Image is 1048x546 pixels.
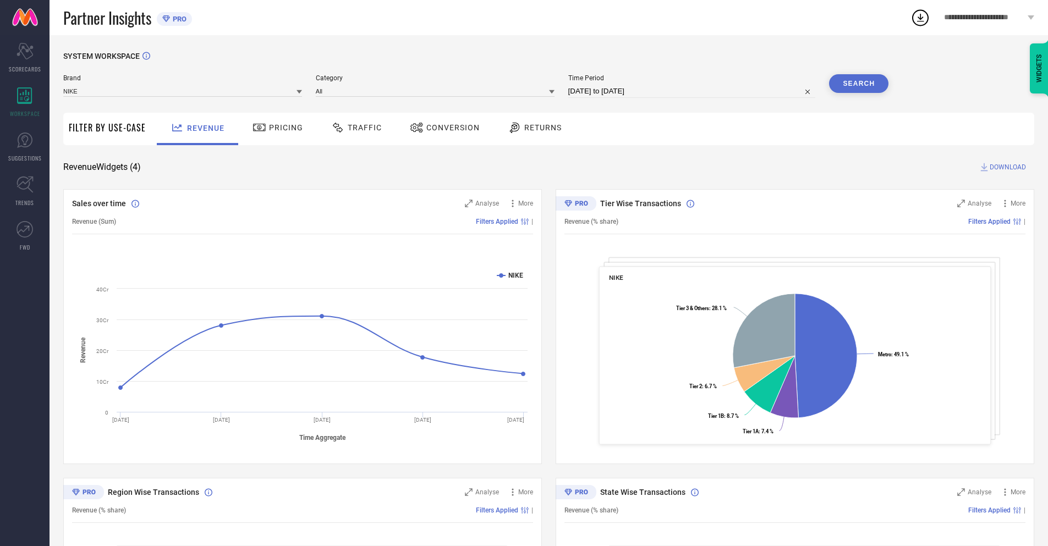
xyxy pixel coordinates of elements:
span: Filters Applied [476,218,518,225]
span: | [1024,218,1025,225]
tspan: Tier 3 & Others [676,305,709,311]
span: Sales over time [72,199,126,208]
text: 0 [105,410,108,416]
text: : 8.7 % [708,413,739,419]
span: DOWNLOAD [990,162,1026,173]
span: Category [316,74,555,82]
span: Traffic [348,123,382,132]
text: : 28.1 % [676,305,727,311]
span: Revenue (% share) [72,506,126,514]
span: | [531,218,533,225]
div: Premium [556,196,596,213]
span: Revenue Widgets ( 4 ) [63,162,141,173]
svg: Zoom [465,488,473,496]
text: NIKE [508,272,523,279]
span: TRENDS [15,198,34,207]
text: 10Cr [96,379,109,385]
span: Partner Insights [63,7,151,29]
text: [DATE] [414,417,431,423]
tspan: Revenue [79,337,87,363]
span: Revenue [187,124,224,133]
text: : 7.4 % [743,428,773,434]
span: Analyse [475,488,499,496]
text: 40Cr [96,286,109,293]
span: More [1011,200,1025,207]
span: Filter By Use-Case [69,121,146,134]
text: [DATE] [112,417,129,423]
input: Select time period [568,85,816,98]
div: Premium [63,485,104,501]
tspan: Metro [878,351,891,357]
span: Revenue (% share) [564,218,618,225]
span: Analyse [475,200,499,207]
span: SUGGESTIONS [8,154,42,162]
span: Region Wise Transactions [108,488,199,497]
span: Filters Applied [476,506,518,514]
span: More [518,488,533,496]
span: Returns [524,123,562,132]
span: Filters Applied [968,218,1011,225]
text: [DATE] [314,417,331,423]
span: | [1024,506,1025,514]
span: Revenue (Sum) [72,218,116,225]
span: Filters Applied [968,506,1011,514]
tspan: Tier 2 [689,383,702,389]
text: 20Cr [96,348,109,354]
span: Analyse [968,488,991,496]
svg: Zoom [957,200,965,207]
tspan: Time Aggregate [299,434,346,442]
span: Pricing [269,123,303,132]
text: [DATE] [213,417,230,423]
div: Open download list [910,8,930,27]
button: Search [829,74,888,93]
span: WORKSPACE [10,109,40,118]
span: PRO [170,15,186,23]
text: 30Cr [96,317,109,323]
span: Analyse [968,200,991,207]
span: NIKE [609,274,623,282]
tspan: Tier 1A [743,428,759,434]
text: : 49.1 % [878,351,909,357]
span: Revenue (% share) [564,506,618,514]
span: SCORECARDS [9,65,41,73]
span: FWD [20,243,30,251]
span: More [1011,488,1025,496]
span: Time Period [568,74,816,82]
tspan: Tier 1B [708,413,724,419]
span: Conversion [426,123,480,132]
span: SYSTEM WORKSPACE [63,52,140,60]
span: Tier Wise Transactions [600,199,681,208]
text: [DATE] [507,417,524,423]
text: : 6.7 % [689,383,717,389]
svg: Zoom [465,200,473,207]
div: Premium [556,485,596,501]
span: | [531,506,533,514]
span: State Wise Transactions [600,488,685,497]
span: More [518,200,533,207]
svg: Zoom [957,488,965,496]
span: Brand [63,74,302,82]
